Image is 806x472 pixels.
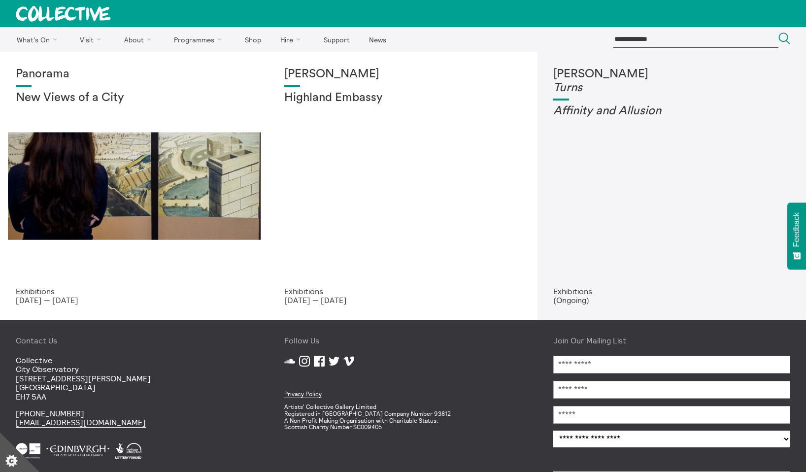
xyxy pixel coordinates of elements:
em: Affinity and Allusi [553,105,648,117]
p: [DATE] — [DATE] [284,296,521,304]
p: Exhibitions [284,287,521,296]
h4: Follow Us [284,336,521,345]
h1: Panorama [16,67,253,81]
img: Heritage Lottery Fund [115,443,141,459]
h2: Highland Embassy [284,91,521,105]
a: What's On [8,27,69,52]
a: News [360,27,395,52]
a: Hire [272,27,313,52]
button: Feedback - Show survey [787,202,806,270]
img: City Of Edinburgh Council White [46,443,109,459]
h1: [PERSON_NAME] [553,67,790,95]
p: Exhibitions [16,287,253,296]
a: Privacy Policy [284,390,322,398]
em: Turns [553,82,582,94]
p: [DATE] — [DATE] [16,296,253,304]
a: Support [315,27,358,52]
p: [PHONE_NUMBER] [16,409,253,427]
a: Solar wheels 17 [PERSON_NAME] Highland Embassy Exhibitions [DATE] — [DATE] [269,52,537,320]
a: Programmes [166,27,235,52]
p: Collective City Observatory [STREET_ADDRESS][PERSON_NAME] [GEOGRAPHIC_DATA] EH7 5AA [16,356,253,401]
a: Turns2 [PERSON_NAME]Turns Affinity and Allusion Exhibitions (Ongoing) [537,52,806,320]
a: Visit [71,27,114,52]
p: Artists' Collective Gallery Limited Registered in [GEOGRAPHIC_DATA] Company Number 93812 A Non Pr... [284,404,521,431]
p: Exhibitions [553,287,790,296]
a: Shop [236,27,269,52]
em: on [648,105,661,117]
h4: Join Our Mailing List [553,336,790,345]
span: Feedback [792,212,801,247]
h1: [PERSON_NAME] [284,67,521,81]
a: About [115,27,164,52]
h2: New Views of a City [16,91,253,105]
p: (Ongoing) [553,296,790,304]
h4: Contact Us [16,336,253,345]
a: [EMAIL_ADDRESS][DOMAIN_NAME] [16,417,146,428]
